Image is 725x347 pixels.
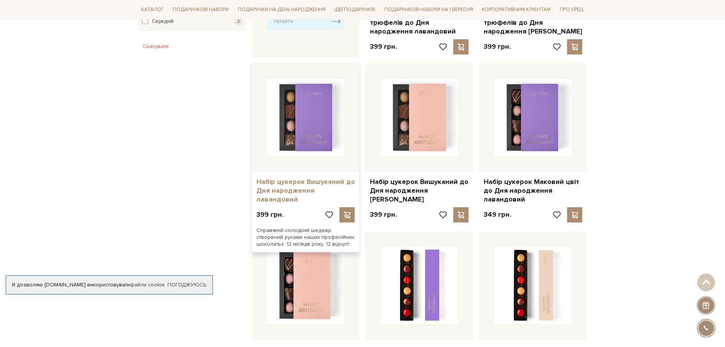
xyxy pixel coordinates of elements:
p: 349 грн. [484,210,511,219]
a: файли cookie [130,281,165,288]
a: Погоджуюсь [167,281,206,288]
a: Набір цукерок Вишуканий до Дня народження лавандовий [257,177,355,204]
p: 399 грн. [257,210,284,219]
p: 399 грн. [484,42,511,51]
a: Корпоративним клієнтам [479,3,554,16]
a: Ідеї подарунків [331,4,378,16]
span: Середній [152,18,174,26]
button: Середній 2 [142,18,242,26]
button: Скасувати [138,40,173,53]
a: Набір цукерок Асорті трюфелів до Дня народження [PERSON_NAME] [484,9,582,36]
a: Каталог [138,4,167,16]
a: Набір цукерок Вишуканий до Дня народження [PERSON_NAME] [370,177,468,204]
a: Набір цукерок Маковий цвіт до Дня народження лавандовий [484,177,582,204]
span: 2 [235,18,242,25]
p: 399 грн. [370,42,397,51]
p: 399 грн. [370,210,397,219]
div: Я дозволяю [DOMAIN_NAME] використовувати [6,281,212,288]
div: Справжній солодкий шедевр, створений руками наших професійних шоколатьє: 12 місяців року, 12 відч... [252,222,360,253]
a: Подарунки на День народження [235,4,328,16]
a: Про Spell [557,4,587,16]
a: Подарункові набори [170,4,232,16]
a: Набір цукерок Асорті трюфелів до Дня народження лавандовий [370,9,468,36]
a: Подарункові набори на 1 Вересня [381,3,476,16]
